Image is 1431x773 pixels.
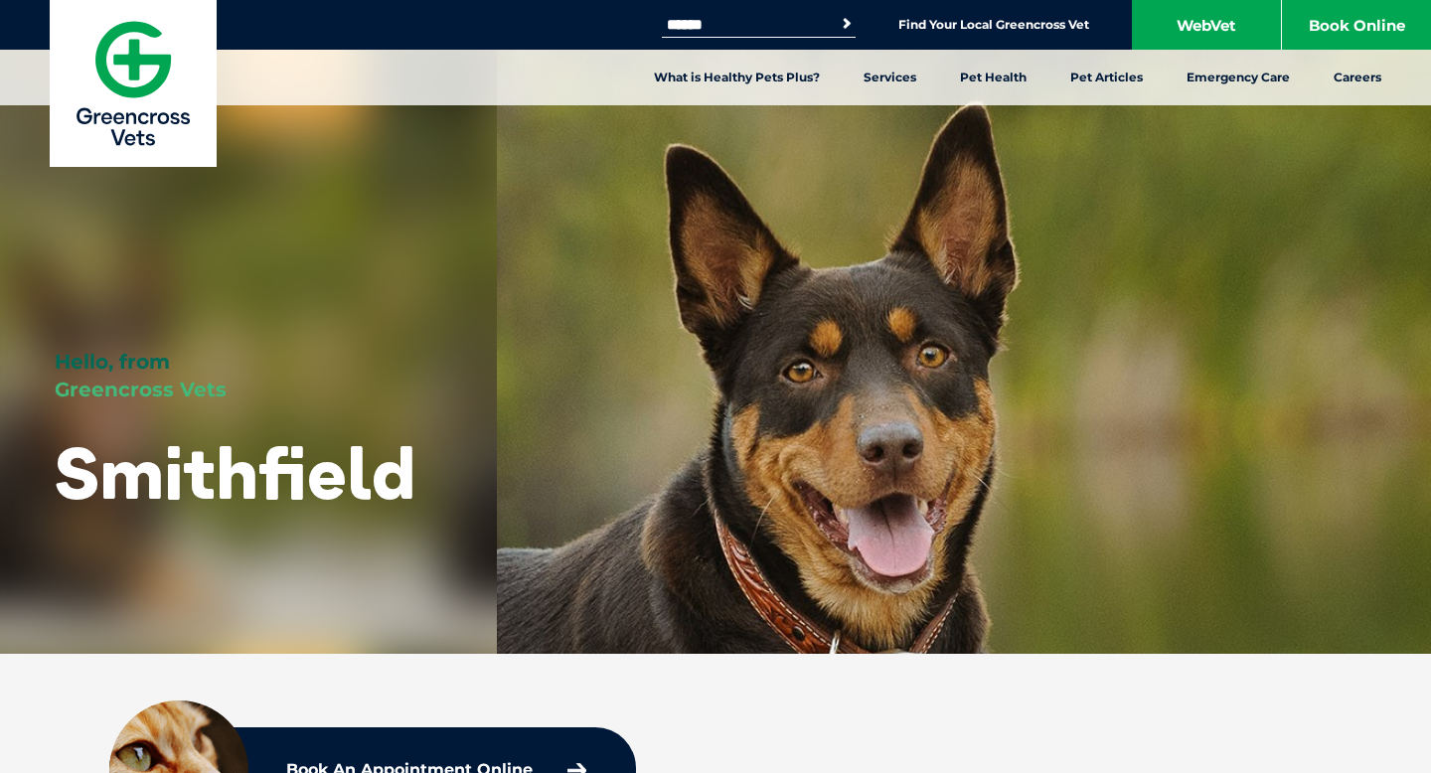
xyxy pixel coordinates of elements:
h1: Smithfield [55,433,415,512]
a: Find Your Local Greencross Vet [898,17,1089,33]
span: Hello, from [55,350,170,374]
a: Services [842,50,938,105]
a: Pet Health [938,50,1048,105]
span: Greencross Vets [55,378,227,401]
a: Pet Articles [1048,50,1165,105]
a: Careers [1312,50,1403,105]
a: Emergency Care [1165,50,1312,105]
a: What is Healthy Pets Plus? [632,50,842,105]
button: Search [837,14,857,34]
